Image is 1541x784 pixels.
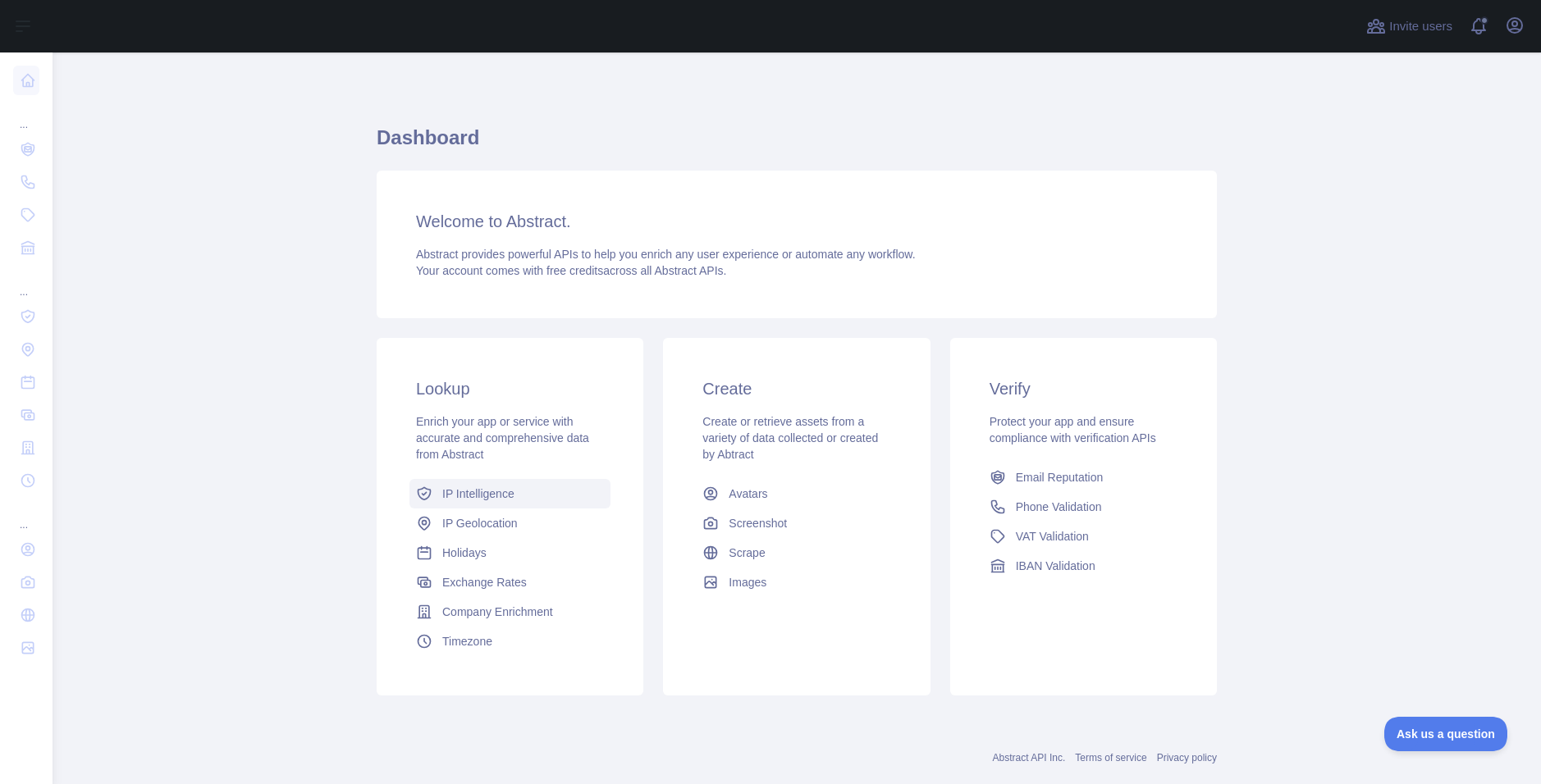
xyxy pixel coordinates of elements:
[990,377,1177,400] h3: Verify
[377,125,1217,164] h1: Dashboard
[416,377,604,400] h3: Lookup
[983,522,1184,551] a: VAT Validation
[442,604,553,620] span: Company Enrichment
[442,633,492,650] span: Timezone
[409,567,610,597] a: Exchange Rates
[702,415,878,461] span: Create or retrieve assets from a variety of data collected or created by Abtract
[1016,558,1095,574] span: IBAN Validation
[416,210,1177,233] h3: Welcome to Abstract.
[13,98,39,131] div: ...
[546,264,603,277] span: free credits
[409,479,610,508] a: IP Intelligence
[696,479,897,508] a: Avatars
[1016,469,1104,485] span: Email Reputation
[729,485,767,502] span: Avatars
[1075,752,1146,763] a: Terms of service
[729,545,765,561] span: Scrape
[696,567,897,597] a: Images
[416,248,916,261] span: Abstract provides powerful APIs to help you enrich any user experience or automate any workflow.
[442,485,514,502] span: IP Intelligence
[1384,717,1508,751] iframe: Toggle Customer Support
[983,463,1184,492] a: Email Reputation
[409,597,610,627] a: Company Enrichment
[1016,528,1089,545] span: VAT Validation
[1363,13,1456,39] button: Invite users
[993,752,1066,763] a: Abstract API Inc.
[729,574,766,590] span: Images
[13,499,39,531] div: ...
[442,515,518,531] span: IP Geolocation
[1016,499,1102,515] span: Phone Validation
[983,551,1184,581] a: IBAN Validation
[696,508,897,538] a: Screenshot
[442,574,527,590] span: Exchange Rates
[696,538,897,567] a: Scrape
[416,415,589,461] span: Enrich your app or service with accurate and comprehensive data from Abstract
[983,492,1184,522] a: Phone Validation
[702,377,890,400] h3: Create
[409,508,610,538] a: IP Geolocation
[990,415,1156,444] span: Protect your app and ensure compliance with verification APIs
[13,266,39,299] div: ...
[442,545,487,561] span: Holidays
[729,515,787,531] span: Screenshot
[1389,17,1452,36] span: Invite users
[1157,752,1217,763] a: Privacy policy
[409,538,610,567] a: Holidays
[416,264,726,277] span: Your account comes with across all Abstract APIs.
[409,627,610,656] a: Timezone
